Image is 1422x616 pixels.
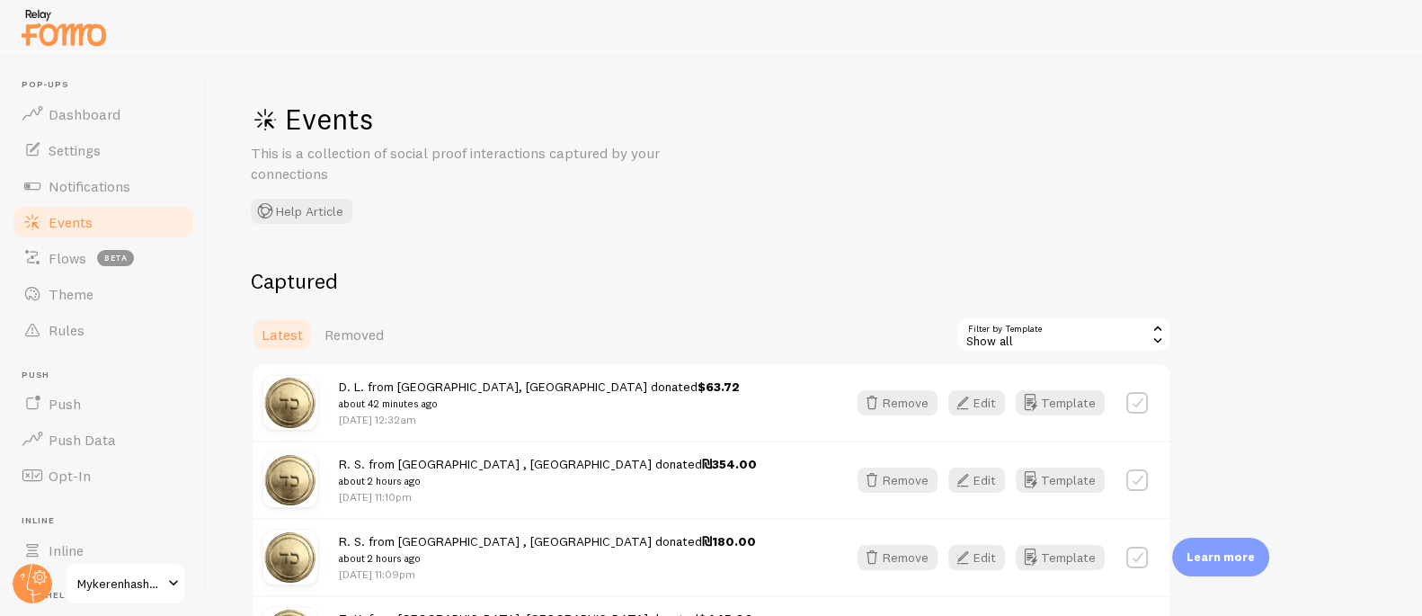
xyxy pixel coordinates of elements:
[858,390,938,415] button: Remove
[1172,538,1269,576] div: Learn more
[702,456,712,472] strong: ₪
[11,204,196,240] a: Events
[339,379,740,412] span: D. L. from [GEOGRAPHIC_DATA], [GEOGRAPHIC_DATA] donated
[263,453,317,507] img: 5OufKA6DQ6ORtbh81yp6
[49,105,120,123] span: Dashboard
[49,395,81,413] span: Push
[49,321,84,339] span: Rules
[49,249,86,267] span: Flows
[698,379,706,395] strong: $
[11,96,196,132] a: Dashboard
[22,370,196,381] span: Push
[49,141,101,159] span: Settings
[339,533,756,567] span: R. S. from [GEOGRAPHIC_DATA] , [GEOGRAPHIC_DATA] donated
[11,312,196,348] a: Rules
[948,468,1016,493] a: Edit
[712,456,757,472] strong: 354.00
[263,376,317,430] img: 5OufKA6DQ6ORtbh81yp6
[339,489,757,504] p: [DATE] 11:10pm
[11,168,196,204] a: Notifications
[11,386,196,422] a: Push
[49,177,130,195] span: Notifications
[314,317,395,353] a: Removed
[251,101,790,138] h1: Events
[11,532,196,568] a: Inline
[11,240,196,276] a: Flows beta
[11,422,196,458] a: Push Data
[11,132,196,168] a: Settings
[251,199,352,224] button: Help Article
[251,267,1171,295] h2: Captured
[262,326,303,344] span: Latest
[11,458,196,494] a: Opt-In
[955,317,1171,353] div: Show all
[1016,390,1105,415] button: Template
[339,473,757,489] small: about 2 hours ago
[22,79,196,91] span: Pop-ups
[324,326,384,344] span: Removed
[49,213,93,231] span: Events
[11,276,196,312] a: Theme
[251,143,682,184] p: This is a collection of social proof interactions captured by your connections
[97,250,134,266] span: beta
[339,567,756,582] p: [DATE] 11:09pm
[49,431,116,449] span: Push Data
[339,456,757,489] span: R. S. from [GEOGRAPHIC_DATA] , [GEOGRAPHIC_DATA] donated
[77,573,163,594] span: Mykerenhashana
[858,545,938,570] button: Remove
[263,531,317,585] img: 5OufKA6DQ6ORtbh81yp6
[339,396,740,412] small: about 42 minutes ago
[706,379,740,395] strong: 63.72
[49,541,84,559] span: Inline
[948,545,1016,570] a: Edit
[1016,545,1105,570] button: Template
[1186,549,1255,566] p: Learn more
[1016,468,1105,493] button: Template
[339,412,740,427] p: [DATE] 12:32am
[49,467,91,485] span: Opt-In
[948,545,1005,570] button: Edit
[702,533,712,549] strong: ₪
[251,317,314,353] a: Latest
[858,468,938,493] button: Remove
[948,390,1016,415] a: Edit
[339,550,756,567] small: about 2 hours ago
[19,4,109,50] img: fomo-relay-logo-orange.svg
[22,515,196,527] span: Inline
[49,285,93,303] span: Theme
[948,468,1005,493] button: Edit
[65,562,186,605] a: Mykerenhashana
[712,533,756,549] strong: 180.00
[948,390,1005,415] button: Edit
